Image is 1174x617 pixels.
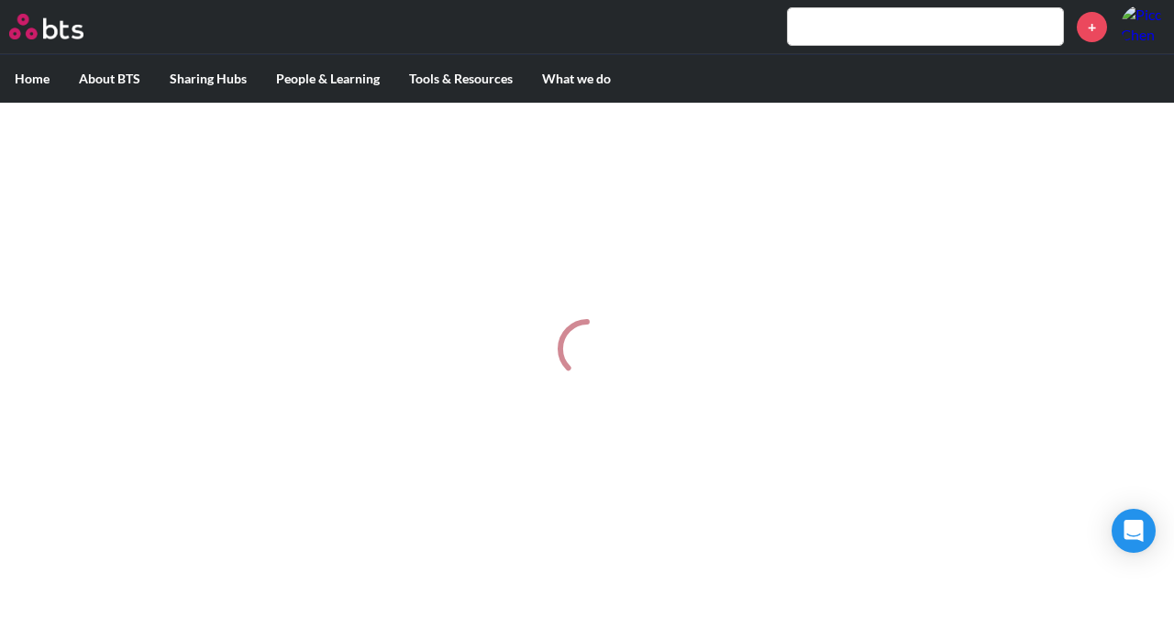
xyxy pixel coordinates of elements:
[64,55,155,103] label: About BTS
[9,14,117,39] a: Go home
[394,55,527,103] label: Tools & Resources
[527,55,626,103] label: What we do
[9,14,83,39] img: BTS Logo
[1121,5,1165,49] a: Profile
[261,55,394,103] label: People & Learning
[1077,12,1107,42] a: +
[1112,509,1156,553] div: Open Intercom Messenger
[1121,5,1165,49] img: Picc Chen
[155,55,261,103] label: Sharing Hubs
